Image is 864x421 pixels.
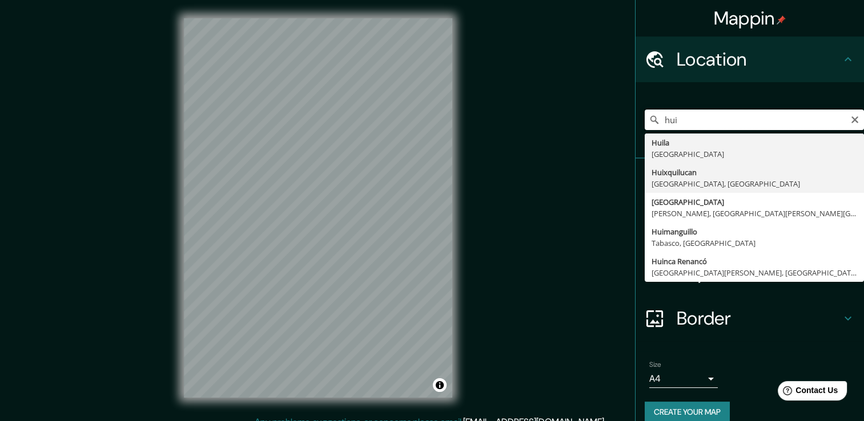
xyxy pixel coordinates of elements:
div: Style [636,204,864,250]
div: Huila [652,137,857,148]
h4: Layout [677,261,841,284]
div: Huixquilucan [652,167,857,178]
button: Clear [850,114,859,124]
input: Pick your city or area [645,110,864,130]
label: Size [649,360,661,370]
div: [PERSON_NAME], [GEOGRAPHIC_DATA][PERSON_NAME][GEOGRAPHIC_DATA] [652,208,857,219]
img: pin-icon.png [777,15,786,25]
div: Layout [636,250,864,295]
div: Tabasco, [GEOGRAPHIC_DATA] [652,237,857,249]
h4: Mappin [714,7,786,30]
div: Border [636,295,864,341]
div: [GEOGRAPHIC_DATA], [GEOGRAPHIC_DATA] [652,178,857,189]
div: A4 [649,370,718,388]
div: Location [636,37,864,82]
h4: Location [677,48,841,71]
div: [GEOGRAPHIC_DATA][PERSON_NAME], [GEOGRAPHIC_DATA] [652,267,857,278]
h4: Border [677,307,841,330]
button: Toggle attribution [433,378,447,392]
div: Huimanguillo [652,226,857,237]
div: [GEOGRAPHIC_DATA] [652,196,857,208]
div: Pins [636,159,864,204]
div: Huinca Renancó [652,256,857,267]
iframe: Help widget launcher [762,377,851,408]
div: [GEOGRAPHIC_DATA] [652,148,857,160]
canvas: Map [184,18,452,398]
